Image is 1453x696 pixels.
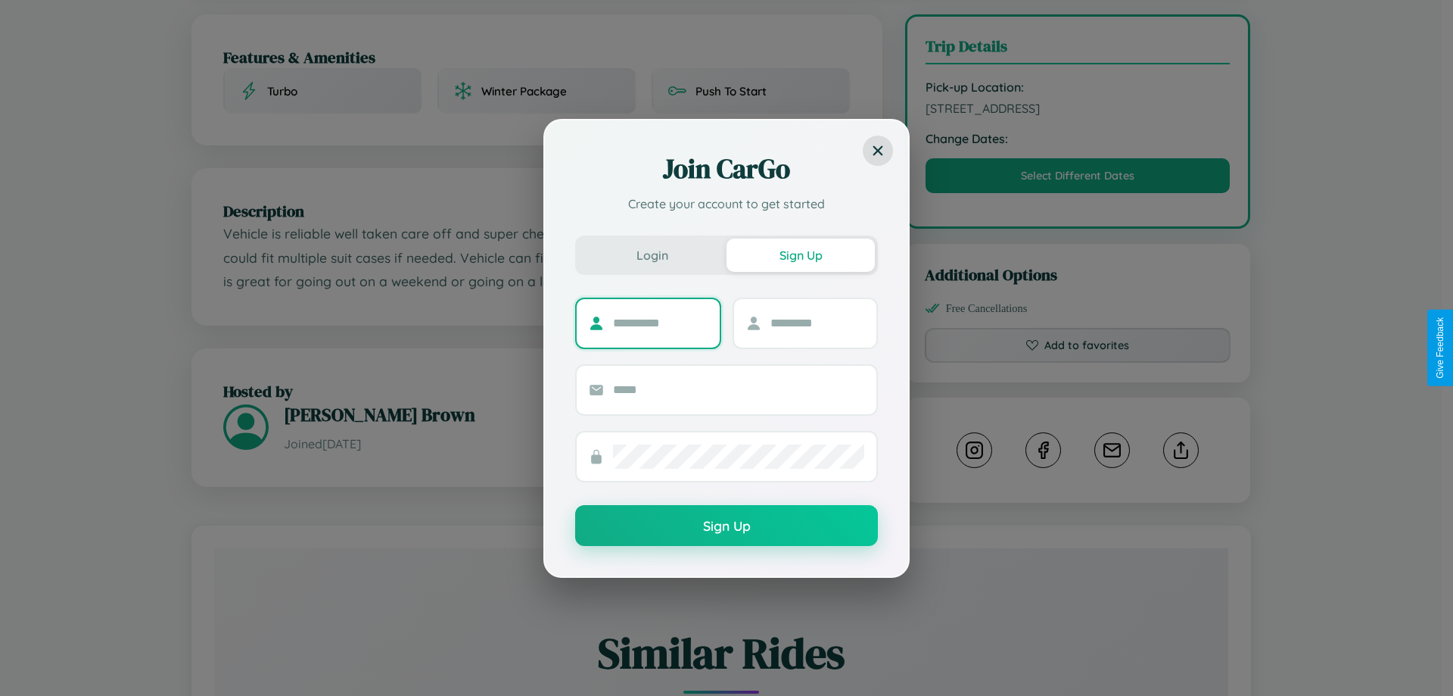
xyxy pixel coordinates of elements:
div: Give Feedback [1435,317,1445,379]
button: Sign Up [575,505,878,546]
button: Login [578,239,726,272]
h2: Join CarGo [575,151,878,187]
button: Sign Up [726,239,875,272]
p: Create your account to get started [575,195,878,213]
